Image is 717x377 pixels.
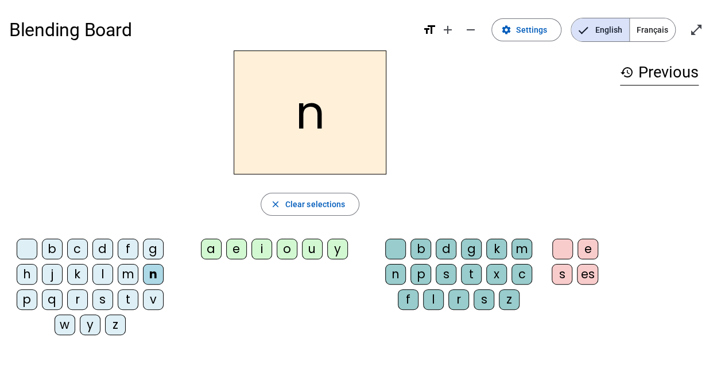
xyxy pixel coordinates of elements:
[143,264,164,285] div: n
[491,18,561,41] button: Settings
[327,239,348,259] div: y
[143,239,164,259] div: g
[398,289,418,310] div: f
[385,264,406,285] div: n
[511,239,532,259] div: m
[226,239,247,259] div: e
[441,23,455,37] mat-icon: add
[80,314,100,335] div: y
[459,18,482,41] button: Decrease font size
[42,239,63,259] div: b
[571,18,629,41] span: English
[143,289,164,310] div: v
[92,289,113,310] div: s
[277,239,297,259] div: o
[461,264,482,285] div: t
[511,264,532,285] div: c
[17,289,37,310] div: p
[261,193,360,216] button: Clear selections
[620,60,699,85] h3: Previous
[516,23,547,37] span: Settings
[578,239,598,259] div: e
[410,239,431,259] div: b
[9,11,413,48] h1: Blending Board
[630,18,675,41] span: Français
[448,289,469,310] div: r
[67,264,88,285] div: k
[461,239,482,259] div: g
[577,264,598,285] div: es
[105,314,126,335] div: z
[55,314,75,335] div: w
[285,197,346,211] span: Clear selections
[486,239,507,259] div: k
[436,264,456,285] div: s
[423,289,444,310] div: l
[302,239,323,259] div: u
[42,289,63,310] div: q
[436,239,456,259] div: d
[423,23,436,37] mat-icon: format_size
[92,239,113,259] div: d
[689,23,703,37] mat-icon: open_in_full
[118,239,138,259] div: f
[464,23,478,37] mat-icon: remove
[685,18,708,41] button: Enter full screen
[270,199,281,209] mat-icon: close
[499,289,520,310] div: z
[501,25,511,35] mat-icon: settings
[410,264,431,285] div: p
[620,65,634,79] mat-icon: history
[571,18,676,42] mat-button-toggle-group: Language selection
[42,264,63,285] div: j
[118,264,138,285] div: m
[251,239,272,259] div: i
[436,18,459,41] button: Increase font size
[474,289,494,310] div: s
[118,289,138,310] div: t
[201,239,222,259] div: a
[67,289,88,310] div: r
[67,239,88,259] div: c
[234,50,386,174] h2: n
[92,264,113,285] div: l
[17,264,37,285] div: h
[552,264,572,285] div: s
[486,264,507,285] div: x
